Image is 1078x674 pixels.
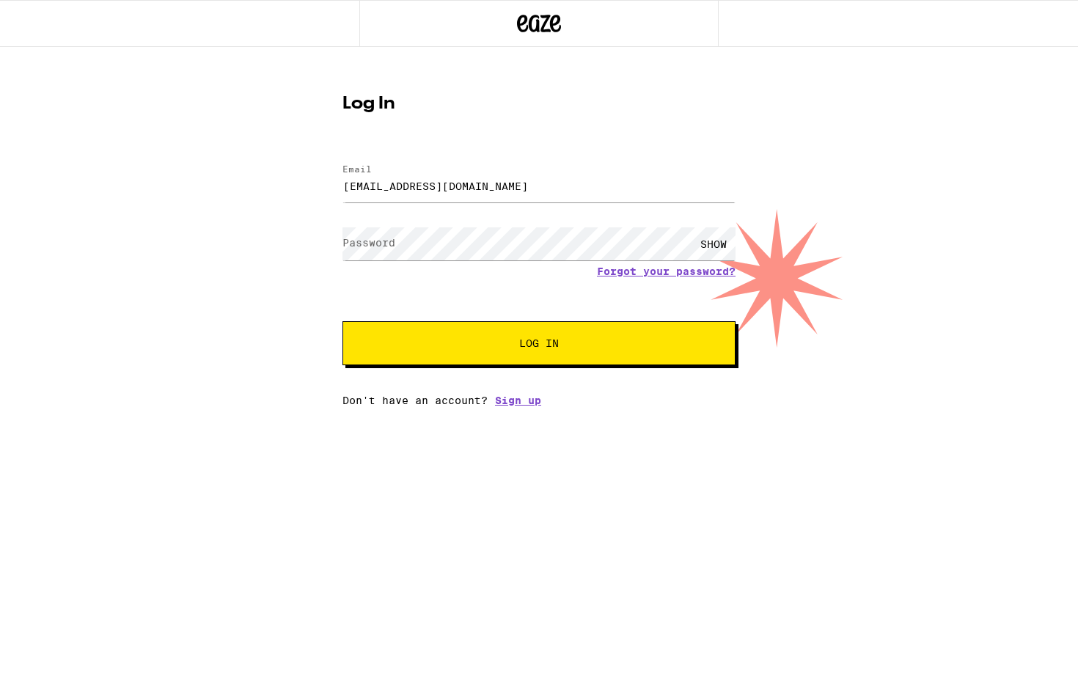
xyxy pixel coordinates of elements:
span: Hi. Need any help? [9,10,106,22]
div: SHOW [692,227,736,260]
h1: Log In [342,95,736,113]
span: Log In [519,338,559,348]
button: Log In [342,321,736,365]
a: Sign up [495,395,541,406]
input: Email [342,169,736,202]
label: Password [342,237,395,249]
div: Don't have an account? [342,395,736,406]
label: Email [342,164,372,174]
a: Forgot your password? [597,265,736,277]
